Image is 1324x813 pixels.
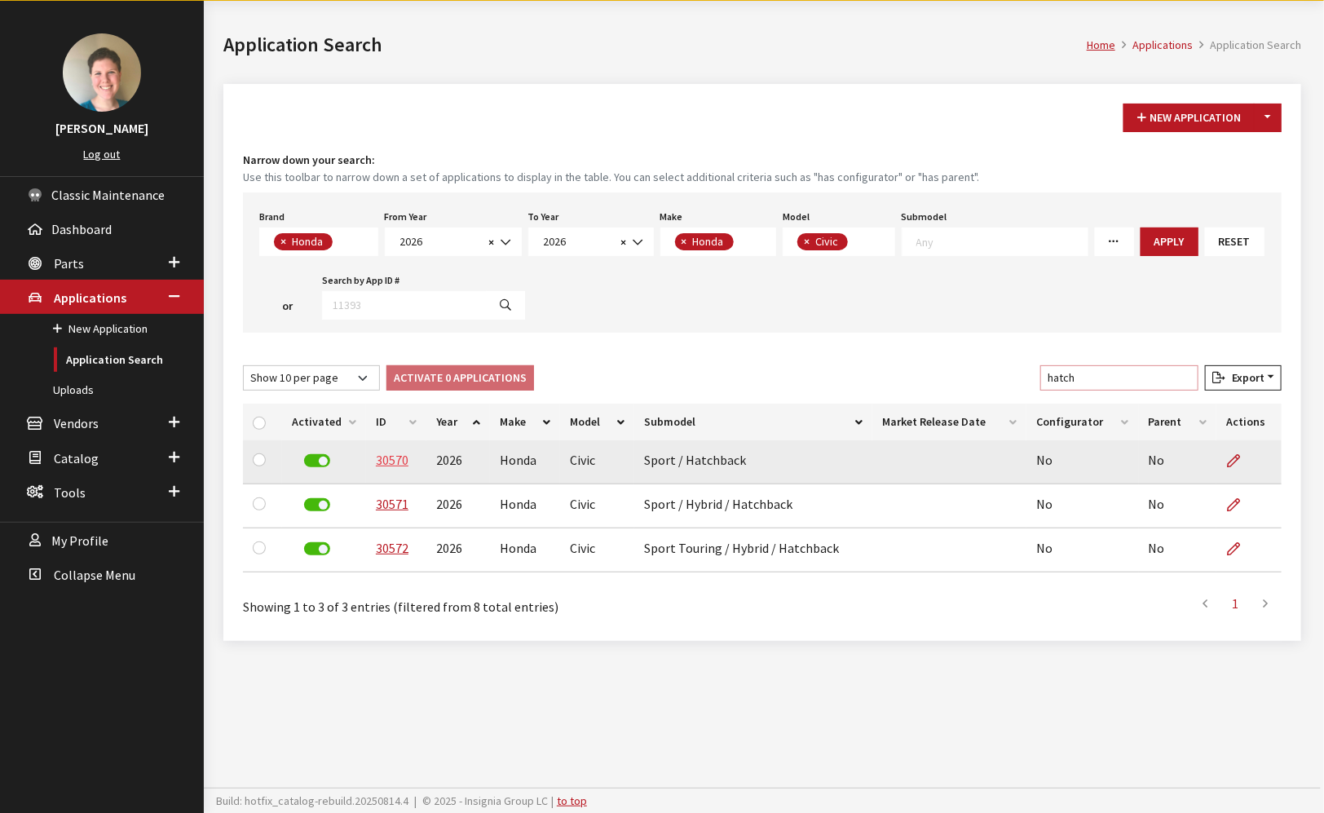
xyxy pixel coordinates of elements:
[54,450,99,466] span: Catalog
[660,210,683,224] label: Make
[290,234,327,249] span: Honda
[274,233,333,250] li: Honda
[54,484,86,501] span: Tools
[560,440,635,484] td: Civic
[426,404,491,440] th: Year: activate to sort column ascending
[426,528,491,572] td: 2026
[1026,484,1139,528] td: No
[274,233,290,250] button: Remove item
[551,793,554,808] span: |
[54,289,126,306] span: Applications
[1226,440,1254,481] a: Edit Application
[304,542,330,555] label: Deactivate Application
[814,234,842,249] span: Civic
[634,528,872,572] td: Sport Touring / Hybrid / Hatchback
[1225,370,1264,385] span: Export
[539,233,616,250] span: 2026
[243,169,1282,186] small: Use this toolbar to narrow down a set of applications to display in the table. You can select add...
[1226,528,1254,569] a: Edit Application
[385,228,522,256] span: 2026
[797,233,848,250] li: Civic
[560,484,635,528] td: Civic
[490,528,560,572] td: Honda
[1216,404,1282,440] th: Actions
[560,404,635,440] th: Model: activate to sort column ascending
[1087,38,1115,52] a: Home
[1123,104,1255,132] button: New Application
[366,404,426,440] th: ID: activate to sort column ascending
[1026,528,1139,572] td: No
[634,404,872,440] th: Submodel: activate to sort column ascending
[414,793,417,808] span: |
[426,440,491,484] td: 2026
[84,147,121,161] a: Log out
[634,440,872,484] td: Sport / Hatchback
[54,567,135,583] span: Collapse Menu
[54,416,99,432] span: Vendors
[282,404,366,440] th: Activated: activate to sort column ascending
[682,234,687,249] span: ×
[528,210,559,224] label: To Year
[634,484,872,528] td: Sport / Hybrid / Hatchback
[51,221,112,237] span: Dashboard
[395,233,484,250] span: 2026
[426,484,491,528] td: 2026
[422,793,548,808] span: © 2025 - Insignia Group LC
[322,273,399,288] label: Search by App ID #
[490,440,560,484] td: Honda
[54,255,84,272] span: Parts
[1115,37,1193,54] li: Applications
[63,33,141,112] img: Janelle Crocker-Krause
[51,187,165,203] span: Classic Maintenance
[1220,587,1250,620] a: 1
[528,228,654,256] span: 2026
[783,210,810,224] label: Model
[282,298,293,315] span: or
[259,210,285,224] label: Brand
[337,236,346,250] textarea: Search
[691,234,728,249] span: Honda
[304,498,330,511] label: Deactivate Application
[223,30,1087,60] h1: Application Search
[1026,440,1139,484] td: No
[216,793,408,808] span: Build: hotfix_catalog-rebuild.20250814.4
[557,793,587,808] a: to top
[675,233,691,250] button: Remove item
[376,540,408,556] a: 30572
[1139,404,1217,440] th: Parent: activate to sort column ascending
[1139,484,1217,528] td: No
[385,210,427,224] label: From Year
[852,236,861,250] textarea: Search
[490,484,560,528] td: Honda
[304,454,330,467] label: Deactivate Application
[1226,484,1254,525] a: Edit Application
[1026,404,1139,440] th: Configurator: activate to sort column ascending
[616,233,627,252] button: Remove all items
[1040,365,1198,391] input: Filter table results
[1139,528,1217,572] td: No
[51,532,108,549] span: My Profile
[376,452,408,468] a: 30570
[280,234,286,249] span: ×
[484,233,495,252] button: Remove all items
[1141,228,1198,256] button: Apply
[489,235,495,250] span: ×
[738,236,747,250] textarea: Search
[1205,228,1264,256] button: Reset
[1139,440,1217,484] td: No
[621,235,627,250] span: ×
[916,234,1088,249] textarea: Search
[872,404,1026,440] th: Market Release Date: activate to sort column ascending
[1193,37,1301,54] li: Application Search
[16,118,188,138] h3: [PERSON_NAME]
[1205,365,1282,391] button: Export
[560,528,635,572] td: Civic
[797,233,814,250] button: Remove item
[804,234,810,249] span: ×
[243,585,664,616] div: Showing 1 to 3 of 3 entries (filtered from 8 total entries)
[902,210,947,224] label: Submodel
[243,152,1282,169] h4: Narrow down your search:
[376,496,408,512] a: 30571
[322,291,487,320] input: 11393
[490,404,560,440] th: Make: activate to sort column ascending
